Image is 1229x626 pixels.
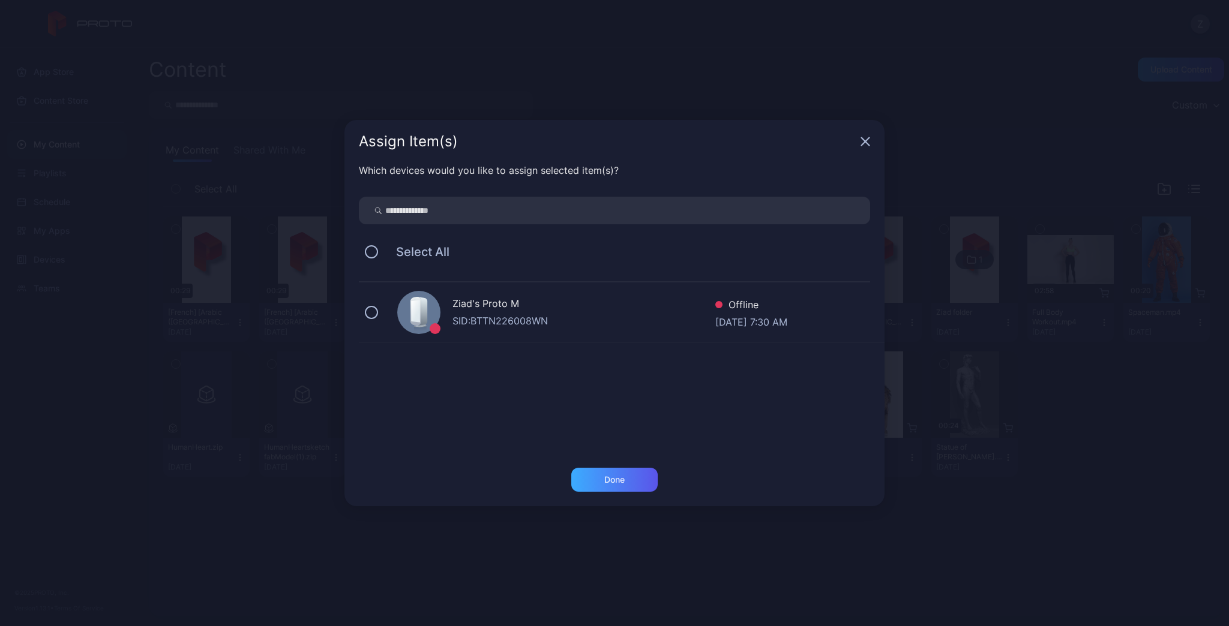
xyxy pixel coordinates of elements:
[384,245,449,259] span: Select All
[359,163,870,177] div: Which devices would you like to assign selected item(s)?
[359,134,856,149] div: Assign Item(s)
[604,475,625,484] div: Done
[452,296,715,314] div: Ziad's Proto M
[571,468,658,492] button: Done
[452,314,715,328] div: SID: BTTN226008WN
[715,297,787,315] div: Offline
[715,315,787,327] div: [DATE] 7:30 AM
